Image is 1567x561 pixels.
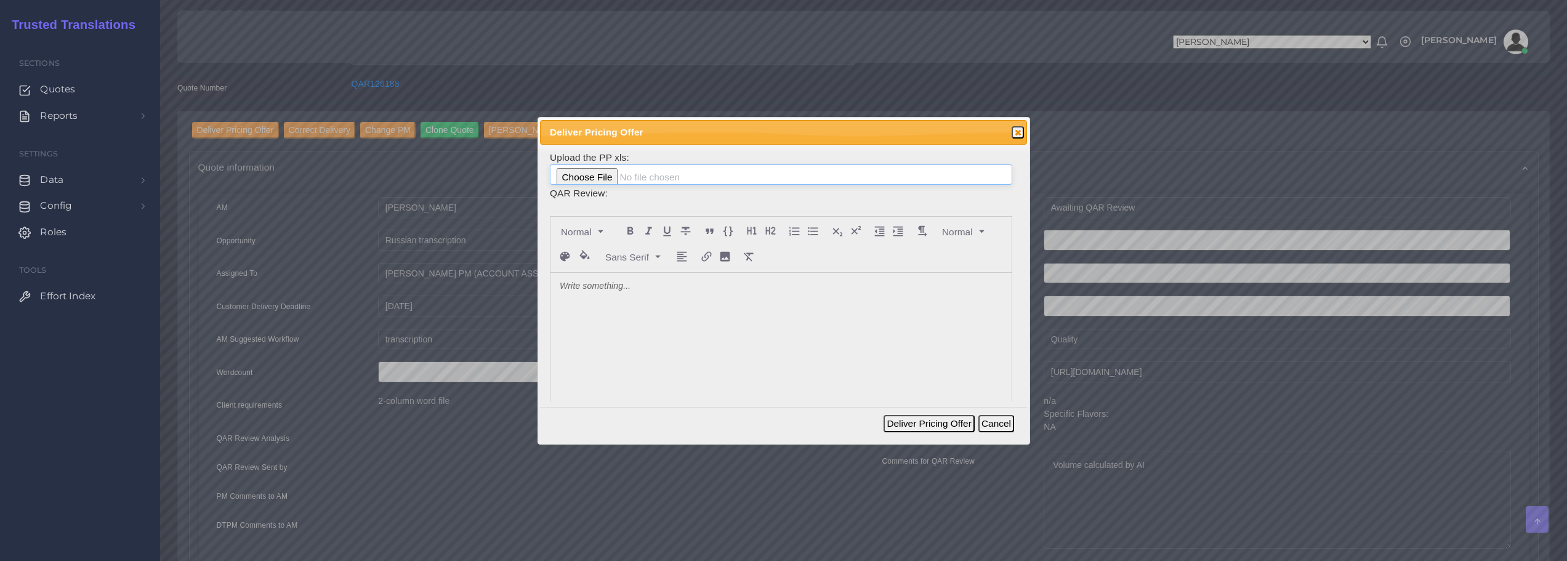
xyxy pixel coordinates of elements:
a: Config [9,193,151,219]
span: Quotes [40,83,75,96]
span: Settings [19,149,58,158]
button: Cancel [978,415,1014,432]
span: Effort Index [40,289,95,303]
button: Close [1012,126,1024,139]
span: Data [40,173,63,187]
span: Deliver Pricing Offer [550,125,970,139]
td: Upload the PP xls: [549,150,1013,186]
h2: Trusted Translations [3,17,135,32]
a: Reports [9,103,151,129]
a: Trusted Translations [3,15,135,35]
span: Config [40,199,72,212]
span: Sections [19,59,60,68]
td: QAR Review: [549,185,1013,201]
a: Effort Index [9,283,151,309]
span: Reports [40,109,78,123]
a: Data [9,167,151,193]
button: Deliver Pricing Offer [884,415,974,432]
span: Tools [19,265,47,275]
a: Quotes [9,76,151,102]
a: Roles [9,219,151,245]
span: Roles [40,225,66,239]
